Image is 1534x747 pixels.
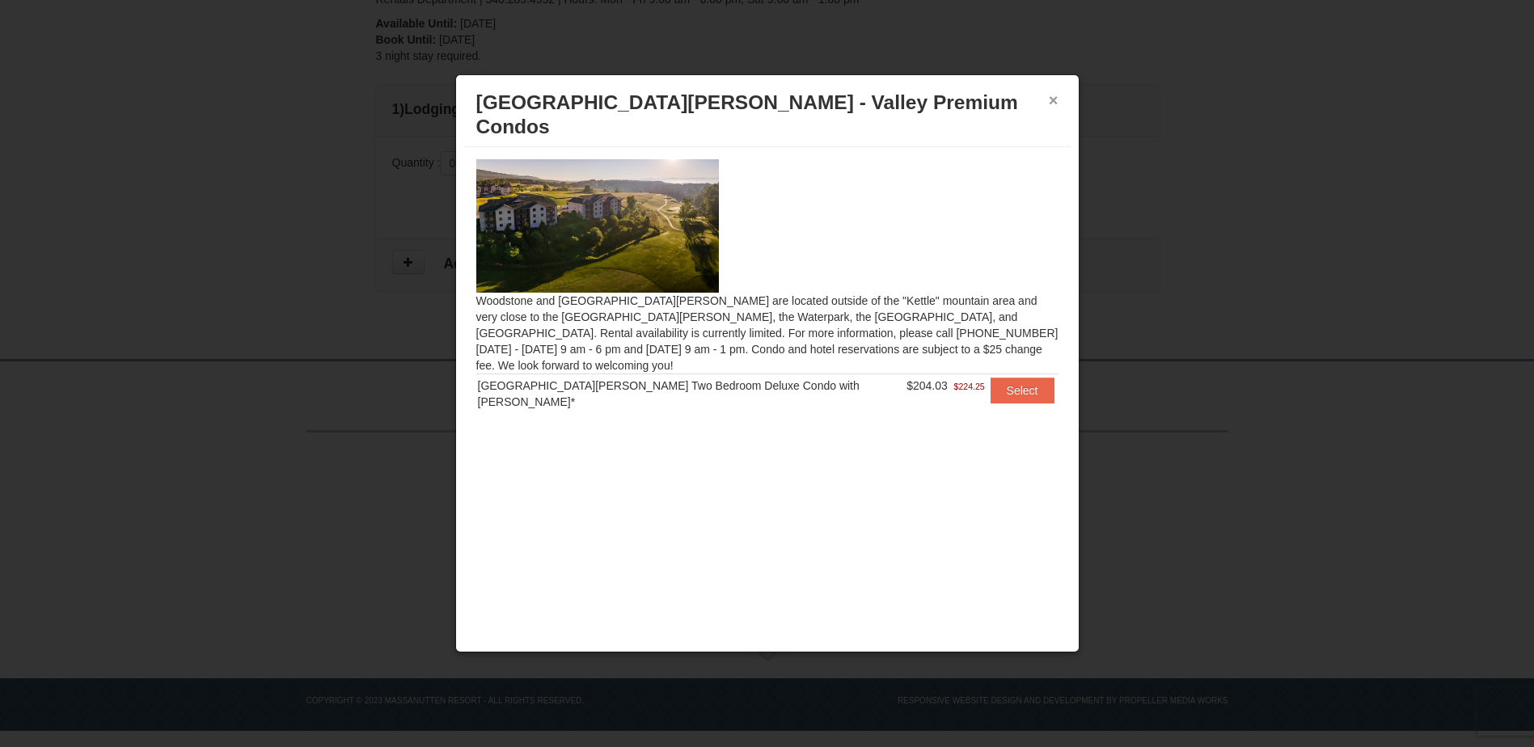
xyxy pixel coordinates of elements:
span: $204.03 [906,379,948,392]
span: [GEOGRAPHIC_DATA][PERSON_NAME] - Valley Premium Condos [476,91,1018,137]
button: Select [991,378,1054,403]
img: 19219041-4-ec11c166.jpg [476,159,719,292]
span: $224.25 [954,378,985,395]
div: Woodstone and [GEOGRAPHIC_DATA][PERSON_NAME] are located outside of the "Kettle" mountain area an... [464,147,1071,441]
button: × [1049,92,1059,108]
div: [GEOGRAPHIC_DATA][PERSON_NAME] Two Bedroom Deluxe Condo with [PERSON_NAME]* [478,378,904,410]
